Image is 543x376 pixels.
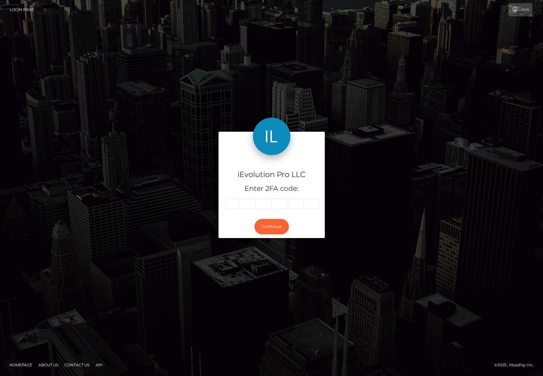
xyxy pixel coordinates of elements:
a: API [93,360,105,370]
a: Contact Us [62,360,92,370]
a: About Us [36,360,61,370]
a: Homepage [7,360,35,370]
a: Login [509,3,532,16]
div: © 2025 , MassPay Inc. [494,362,538,368]
button: Continue [254,219,289,234]
h5: Enter 2FA code: [223,184,320,194]
img: iEvolution Pro LLC [253,118,290,155]
h4: iEvolution Pro LLC [223,169,320,180]
a: Login Page [10,3,34,16]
